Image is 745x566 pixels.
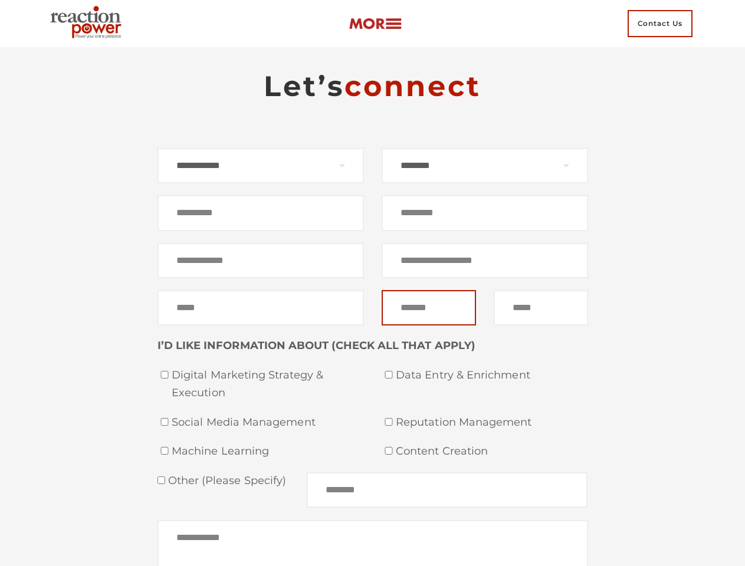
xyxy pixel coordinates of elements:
[396,443,588,460] span: Content Creation
[157,339,475,352] strong: I’D LIKE INFORMATION ABOUT (CHECK ALL THAT APPLY)
[172,443,364,460] span: Machine Learning
[628,10,693,37] span: Contact Us
[396,414,588,432] span: Reputation Management
[165,474,287,487] span: Other (please specify)
[172,414,364,432] span: Social Media Management
[349,17,402,31] img: more-btn.png
[344,69,481,103] span: connect
[45,2,131,45] img: Executive Branding | Personal Branding Agency
[172,367,364,402] span: Digital Marketing Strategy & Execution
[157,68,588,104] h2: Let’s
[396,367,588,384] span: Data Entry & Enrichment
